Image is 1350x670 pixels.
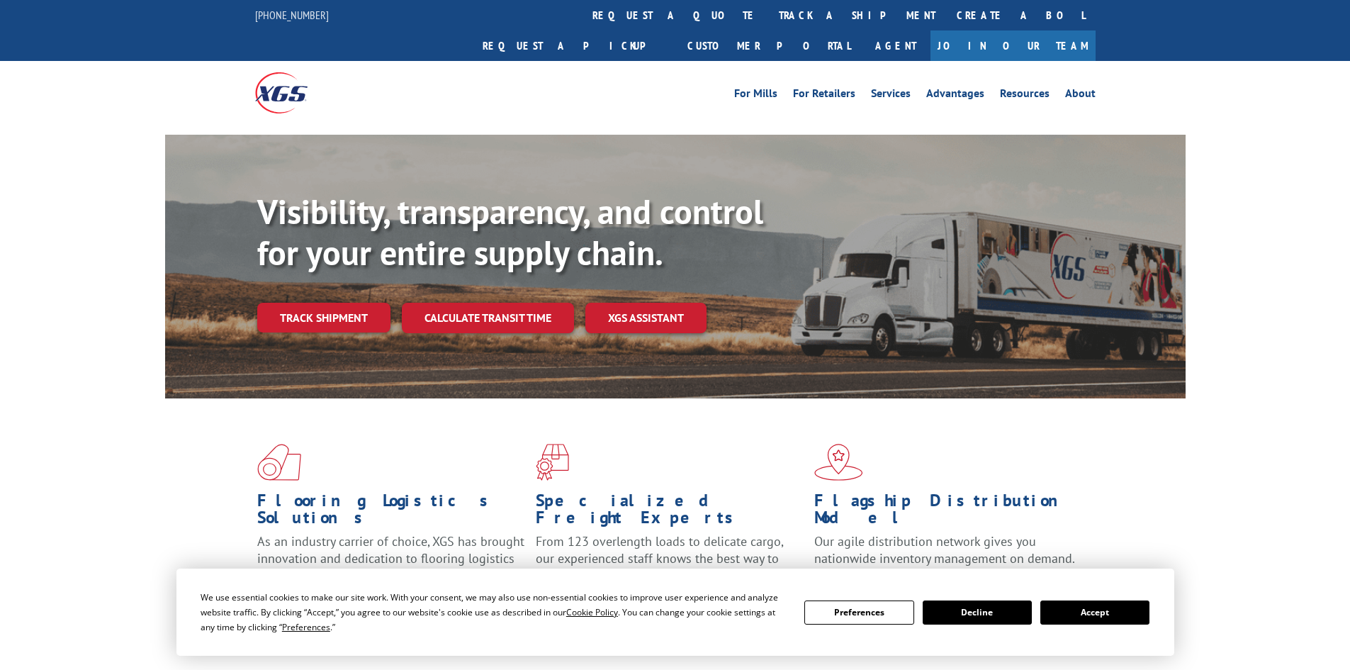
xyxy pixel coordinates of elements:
img: xgs-icon-focused-on-flooring-red [536,444,569,481]
a: Join Our Team [930,30,1096,61]
button: Decline [923,601,1032,625]
a: [PHONE_NUMBER] [255,8,329,22]
span: Cookie Policy [566,606,618,618]
a: Request a pickup [472,30,677,61]
img: xgs-icon-flagship-distribution-model-red [814,444,863,481]
h1: Specialized Freight Experts [536,492,804,533]
a: For Retailers [793,88,855,104]
b: Visibility, transparency, and control for your entire supply chain. [257,189,763,274]
a: Customer Portal [677,30,861,61]
button: Preferences [804,601,913,625]
button: Accept [1040,601,1149,625]
span: Preferences [282,621,330,633]
a: Track shipment [257,303,390,333]
h1: Flooring Logistics Solutions [257,492,525,533]
div: Cookie Consent Prompt [176,569,1174,656]
h1: Flagship Distribution Model [814,492,1082,533]
a: Resources [1000,88,1050,104]
p: From 123 overlength loads to delicate cargo, our experienced staff knows the best way to move you... [536,533,804,596]
a: Services [871,88,911,104]
a: About [1065,88,1096,104]
div: We use essential cookies to make our site work. With your consent, we may also use non-essential ... [201,590,787,635]
a: Agent [861,30,930,61]
img: xgs-icon-total-supply-chain-intelligence-red [257,444,301,481]
a: XGS ASSISTANT [585,303,707,333]
a: Calculate transit time [402,303,574,333]
a: Advantages [926,88,984,104]
span: As an industry carrier of choice, XGS has brought innovation and dedication to flooring logistics... [257,533,524,584]
a: For Mills [734,88,777,104]
span: Our agile distribution network gives you nationwide inventory management on demand. [814,533,1075,566]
